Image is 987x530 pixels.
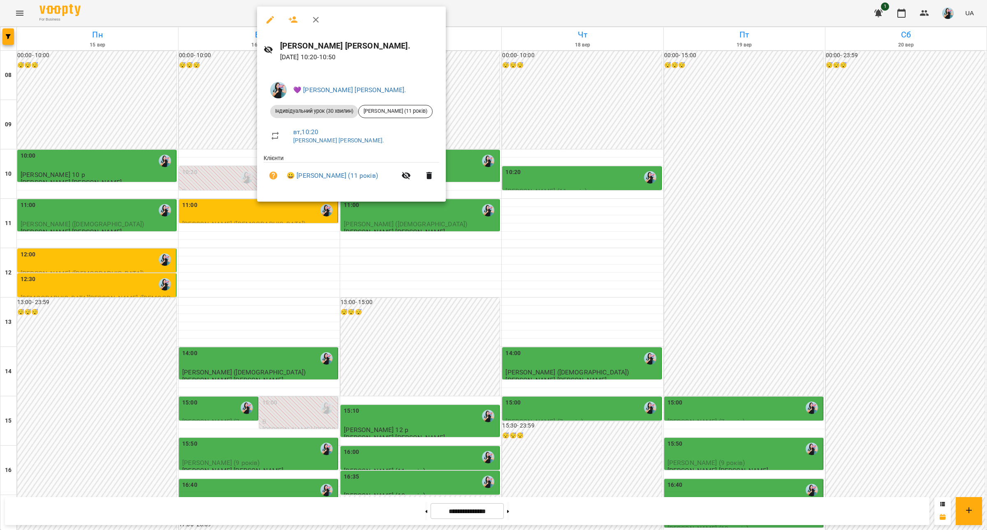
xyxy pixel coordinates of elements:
[293,137,384,144] a: [PERSON_NAME] [PERSON_NAME].
[358,105,433,118] div: [PERSON_NAME] (11 років)
[287,171,378,181] a: 😀 [PERSON_NAME] (11 років)
[293,86,406,94] a: 💜 [PERSON_NAME] [PERSON_NAME].
[270,82,287,98] img: 2498a80441ea744641c5a9678fe7e6ac.jpeg
[270,107,358,115] span: Індивідуальний урок (30 хвилин)
[264,154,439,192] ul: Клієнти
[280,40,439,52] h6: [PERSON_NAME] [PERSON_NAME].
[359,107,432,115] span: [PERSON_NAME] (11 років)
[264,166,283,186] button: Візит ще не сплачено. Додати оплату?
[280,52,439,62] p: [DATE] 10:20 - 10:50
[293,128,318,136] a: вт , 10:20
